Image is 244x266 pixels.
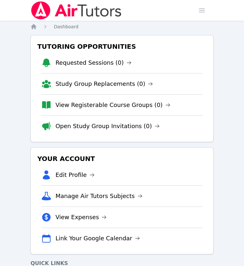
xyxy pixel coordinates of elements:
a: Study Group Replacements (0) [55,79,153,88]
span: Dashboard [54,24,78,29]
img: Air Tutors [30,1,122,20]
a: Open Study Group Invitations (0) [55,122,160,131]
h3: Tutoring Opportunities [36,41,208,52]
a: Edit Profile [55,170,95,180]
nav: Breadcrumb [30,23,214,30]
a: Requested Sessions (0) [55,58,132,67]
a: Manage Air Tutors Subjects [55,192,143,201]
a: View Expenses [55,213,107,222]
a: View Registerable Course Groups (0) [55,100,170,110]
a: Dashboard [54,23,78,30]
a: Link Your Google Calendar [55,234,140,243]
h3: Your Account [36,153,208,165]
